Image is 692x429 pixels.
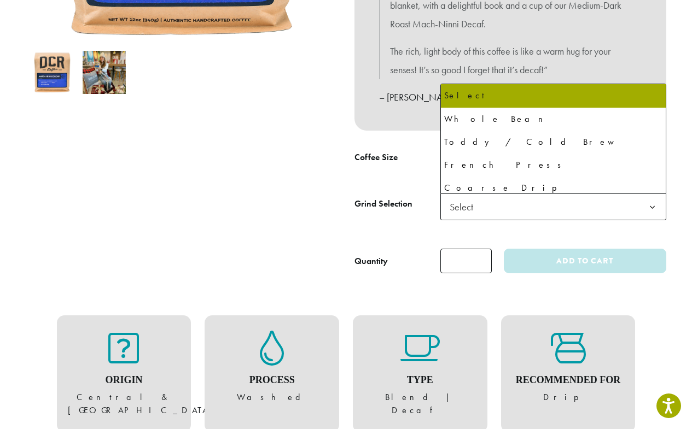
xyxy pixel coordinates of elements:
div: Quantity [354,255,388,268]
h4: Origin [68,374,181,386]
h4: Process [216,374,328,386]
span: Select [440,193,666,220]
input: Product quantity [440,249,492,273]
h4: Recommended For [512,374,625,386]
li: Select [441,84,666,107]
label: Coffee Size [354,150,440,166]
figure: Drip [512,331,625,404]
p: The rich, light body of this coffee is like a warm hug for your senses! It’s so good I forget tha... [390,42,631,79]
img: Mach-Ninni Decaf [31,51,74,94]
div: Whole Bean [444,111,662,127]
div: Coarse Drip [444,180,662,196]
figure: Central & [GEOGRAPHIC_DATA] [68,331,181,417]
span: Select [445,196,484,218]
button: Add to cart [504,249,666,273]
figure: Blend | Decaf [364,331,476,417]
img: Mach-Ninni Decaf - Image 2 [83,51,126,94]
div: Toddy / Cold Brew [444,134,662,150]
div: French Press [444,157,662,173]
label: Grind Selection [354,196,440,212]
h4: Type [364,374,476,386]
figure: Washed [216,331,328,404]
p: – [PERSON_NAME], Account Manager [379,88,642,107]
